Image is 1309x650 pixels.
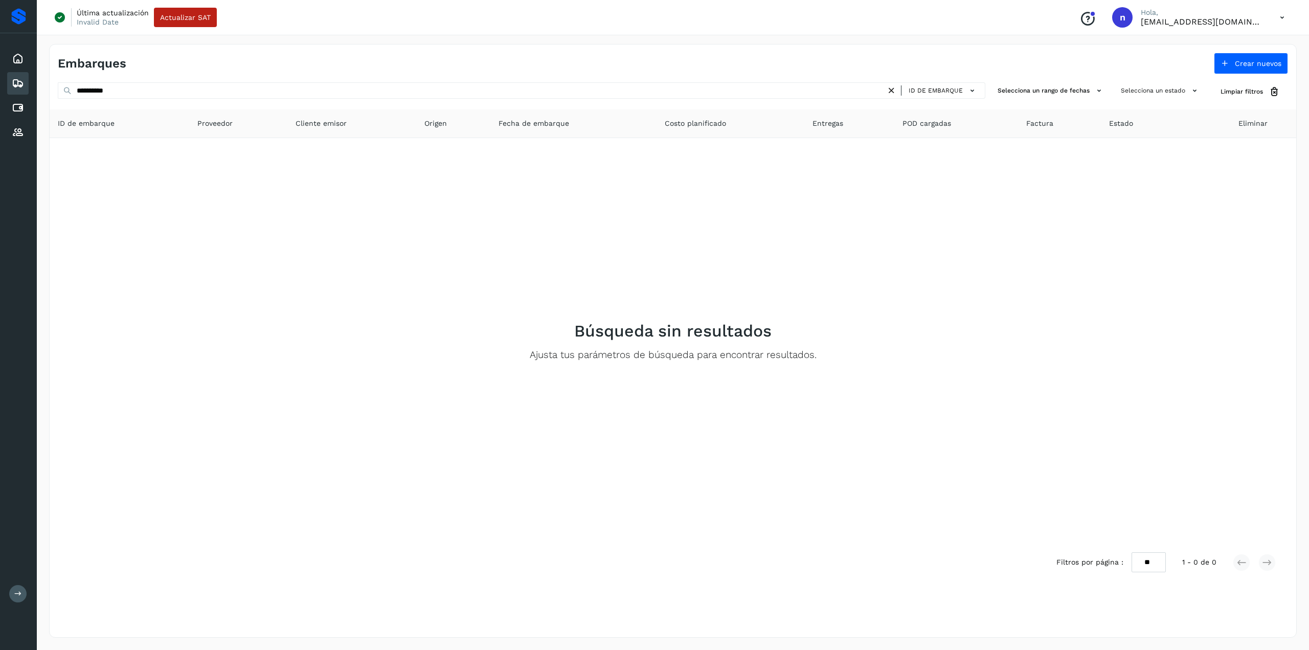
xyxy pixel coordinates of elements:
[58,56,126,71] h4: Embarques
[160,14,211,21] span: Actualizar SAT
[813,118,843,129] span: Entregas
[1214,53,1288,74] button: Crear nuevos
[1182,557,1216,568] span: 1 - 0 de 0
[499,118,569,129] span: Fecha de embarque
[574,321,772,341] h2: Búsqueda sin resultados
[1026,118,1053,129] span: Factura
[1117,82,1204,99] button: Selecciona un estado
[1056,557,1123,568] span: Filtros por página :
[1235,60,1281,67] span: Crear nuevos
[909,86,963,95] span: ID de embarque
[665,118,726,129] span: Costo planificado
[902,118,951,129] span: POD cargadas
[77,17,119,27] p: Invalid Date
[7,72,29,95] div: Embarques
[906,83,981,98] button: ID de embarque
[424,118,447,129] span: Origen
[58,118,115,129] span: ID de embarque
[1141,17,1263,27] p: niagara+prod@solvento.mx
[1141,8,1263,17] p: Hola,
[1238,118,1268,129] span: Eliminar
[296,118,347,129] span: Cliente emisor
[77,8,149,17] p: Última actualización
[1221,87,1263,96] span: Limpiar filtros
[7,48,29,70] div: Inicio
[7,121,29,144] div: Proveedores
[994,82,1109,99] button: Selecciona un rango de fechas
[1109,118,1133,129] span: Estado
[530,349,817,361] p: Ajusta tus parámetros de búsqueda para encontrar resultados.
[154,8,217,27] button: Actualizar SAT
[7,97,29,119] div: Cuentas por pagar
[1212,82,1288,101] button: Limpiar filtros
[197,118,233,129] span: Proveedor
